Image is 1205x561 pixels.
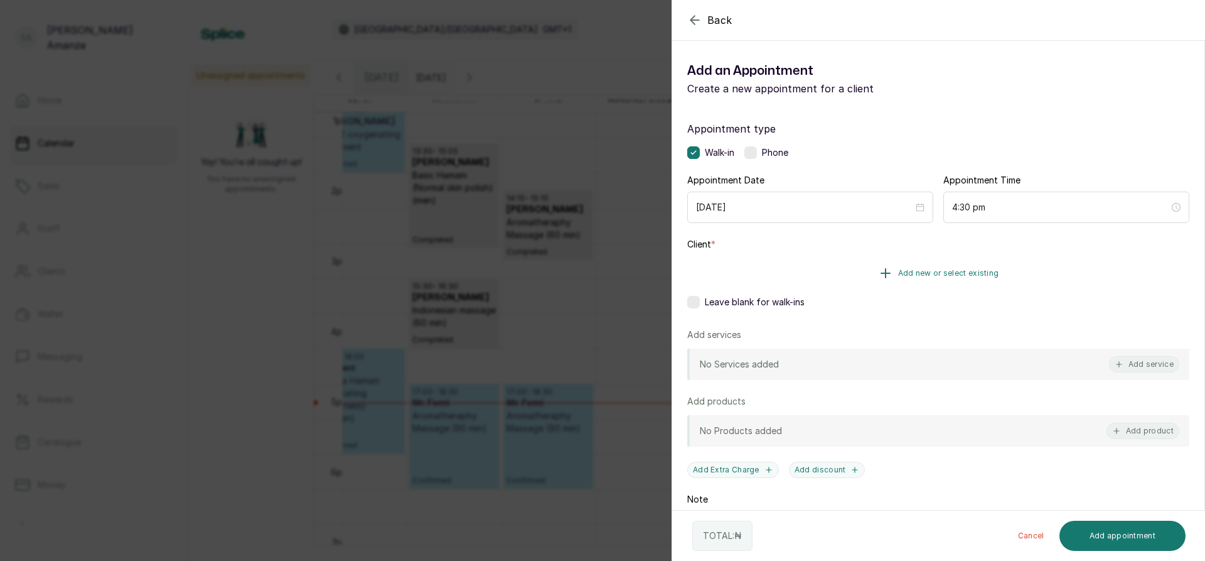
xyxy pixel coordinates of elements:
input: Select time [952,200,1169,214]
span: Leave blank for walk-ins [705,296,805,308]
button: Cancel [1008,521,1054,551]
label: Client [687,238,715,251]
label: Appointment Time [943,174,1020,187]
button: Add new or select existing [687,256,1189,291]
p: No Products added [700,425,782,437]
span: Walk-in [705,146,734,159]
label: Note [687,493,708,506]
p: No Services added [700,358,779,371]
label: Appointment Date [687,174,764,187]
button: Add Extra Charge [687,462,779,478]
button: Add service [1109,356,1179,373]
p: Add products [687,395,746,408]
p: Create a new appointment for a client [687,81,938,96]
button: Add appointment [1059,521,1186,551]
p: Add services [687,329,741,341]
h1: Add an Appointment [687,61,938,81]
button: Add product [1106,423,1179,439]
input: Select date [696,200,913,214]
p: TOTAL: ₦ [703,530,742,542]
span: Add new or select existing [898,268,999,278]
span: Back [707,13,732,28]
button: Back [687,13,732,28]
button: Add discount [789,462,865,478]
label: Appointment type [687,121,1189,136]
span: Phone [762,146,788,159]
